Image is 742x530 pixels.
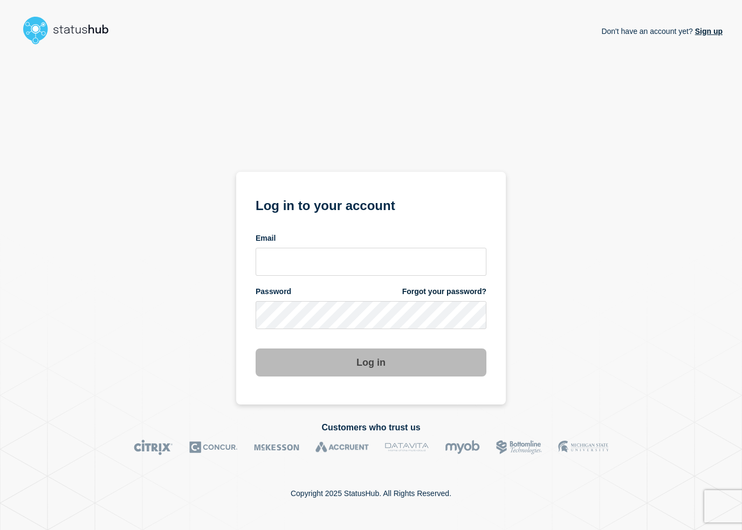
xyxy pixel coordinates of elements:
[496,440,542,455] img: Bottomline logo
[256,348,486,376] button: Log in
[315,440,369,455] img: Accruent logo
[385,440,429,455] img: DataVita logo
[256,248,486,276] input: email input
[256,301,486,329] input: password input
[256,233,276,243] span: Email
[291,489,451,498] p: Copyright 2025 StatusHub. All Rights Reserved.
[693,27,723,36] a: Sign up
[19,13,122,47] img: StatusHub logo
[256,287,291,297] span: Password
[19,423,723,433] h2: Customers who trust us
[445,440,480,455] img: myob logo
[134,440,173,455] img: Citrix logo
[558,440,608,455] img: MSU logo
[256,194,486,214] h1: Log in to your account
[189,440,238,455] img: Concur logo
[601,18,723,44] p: Don't have an account yet?
[402,287,486,297] a: Forgot your password?
[254,440,299,455] img: McKesson logo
